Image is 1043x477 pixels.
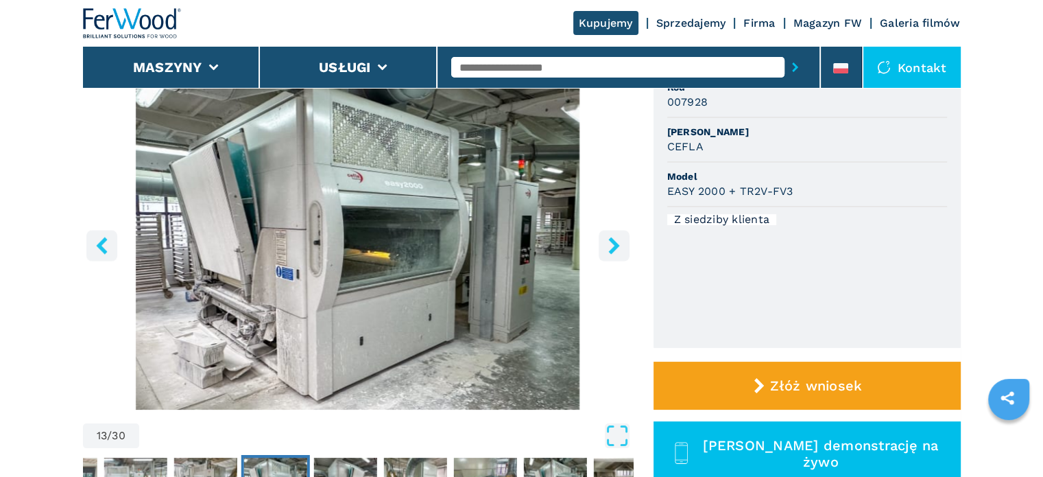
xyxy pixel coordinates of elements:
span: 13 [97,430,108,441]
a: Galeria filmów [880,16,961,30]
span: Model [667,170,947,183]
button: Usługi [319,59,371,75]
div: Go to Slide 13 [83,77,633,410]
span: / [107,430,112,441]
a: Kupujemy [573,11,638,35]
iframe: Chat [985,415,1033,467]
img: Ferwood [83,8,182,38]
div: Z siedziby klienta [667,214,777,225]
button: left-button [86,230,117,261]
span: 30 [112,430,125,441]
a: Sprzedajemy [656,16,726,30]
a: Magazyn FW [793,16,863,30]
span: Złóż wniosek [770,377,862,394]
span: [PERSON_NAME] [667,125,947,139]
button: right-button [599,230,630,261]
a: Firma [743,16,775,30]
button: Open Fullscreen [143,423,630,448]
div: Kontakt [863,47,961,88]
img: Kontakt [877,60,891,74]
button: Złóż wniosek [654,362,961,410]
a: sharethis [990,381,1024,415]
h3: EASY 2000 + TR2V-FV3 [667,183,793,199]
span: [PERSON_NAME] demonstrację na żywo [697,437,944,470]
button: Maszyny [133,59,202,75]
h3: CEFLA [667,139,704,154]
img: Linie Lakiernicze CEFLA EASY 2000 + TR2V-FV3 [83,77,633,410]
button: submit-button [784,51,806,83]
h3: 007928 [667,94,708,110]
